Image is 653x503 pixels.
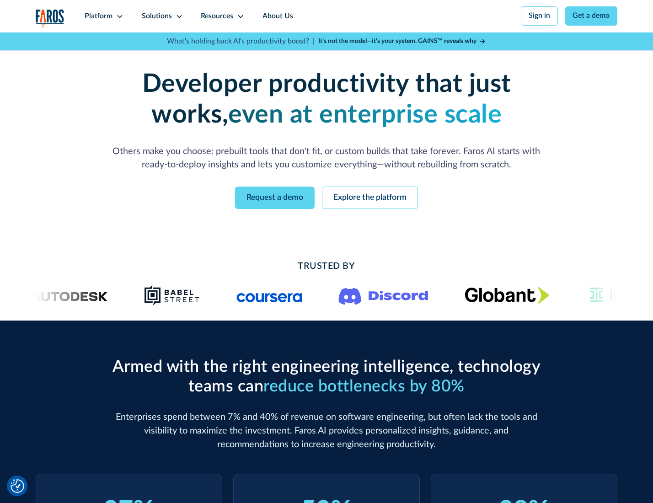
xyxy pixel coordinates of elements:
[108,357,545,396] h2: Armed with the right engineering intelligence, technology teams can
[142,71,511,128] strong: Developer productivity that just works,
[36,9,65,28] a: home
[318,37,487,46] a: It’s not the model—it’s your system. GAINS™ reveals why
[322,187,418,209] a: Explore the platform
[11,479,24,493] button: Cookie Settings
[228,102,502,128] strong: even at enterprise scale
[108,260,545,273] h2: Trusted By
[11,479,24,493] img: Revisit consent button
[565,6,618,26] a: Get a demo
[338,286,428,305] img: Logo of the communication platform Discord.
[167,36,315,47] p: What's holding back AI's productivity boost? |
[144,284,200,306] img: Babel Street logo png
[85,11,112,22] div: Platform
[108,411,545,451] p: Enterprises spend between 7% and 40% of revenue on software engineering, but often lack the tools...
[318,38,476,44] strong: It’s not the model—it’s your system. GAINS™ reveals why
[201,11,233,22] div: Resources
[263,378,465,395] span: reduce bottlenecks by 80%
[465,287,549,304] img: Globant's logo
[142,11,172,22] div: Solutions
[36,9,65,28] img: Logo of the analytics and reporting company Faros.
[235,187,315,209] a: Request a demo
[236,288,302,303] img: Logo of the online learning platform Coursera.
[521,6,558,26] a: Sign in
[108,145,545,172] p: Others make you choose: prebuilt tools that don't fit, or custom builds that take forever. Faros ...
